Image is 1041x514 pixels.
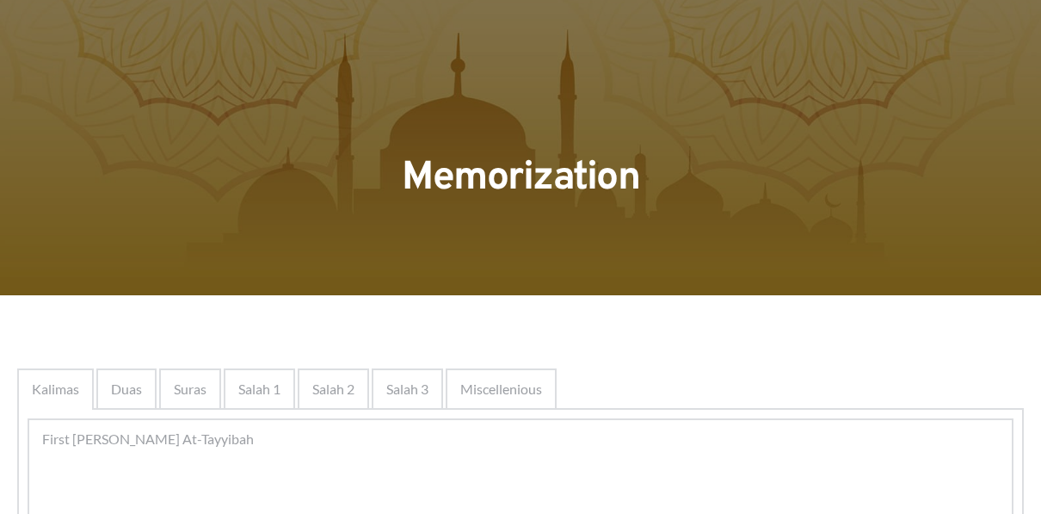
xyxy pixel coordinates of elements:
[32,379,79,399] span: Kalimas
[111,379,142,399] span: Duas
[312,379,354,399] span: Salah 2
[402,153,639,204] span: Memorization
[174,379,206,399] span: Suras
[238,379,280,399] span: Salah 1
[386,379,428,399] span: Salah 3
[460,379,542,399] span: Miscellenious
[42,429,254,449] span: First [PERSON_NAME] At-Tayyibah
